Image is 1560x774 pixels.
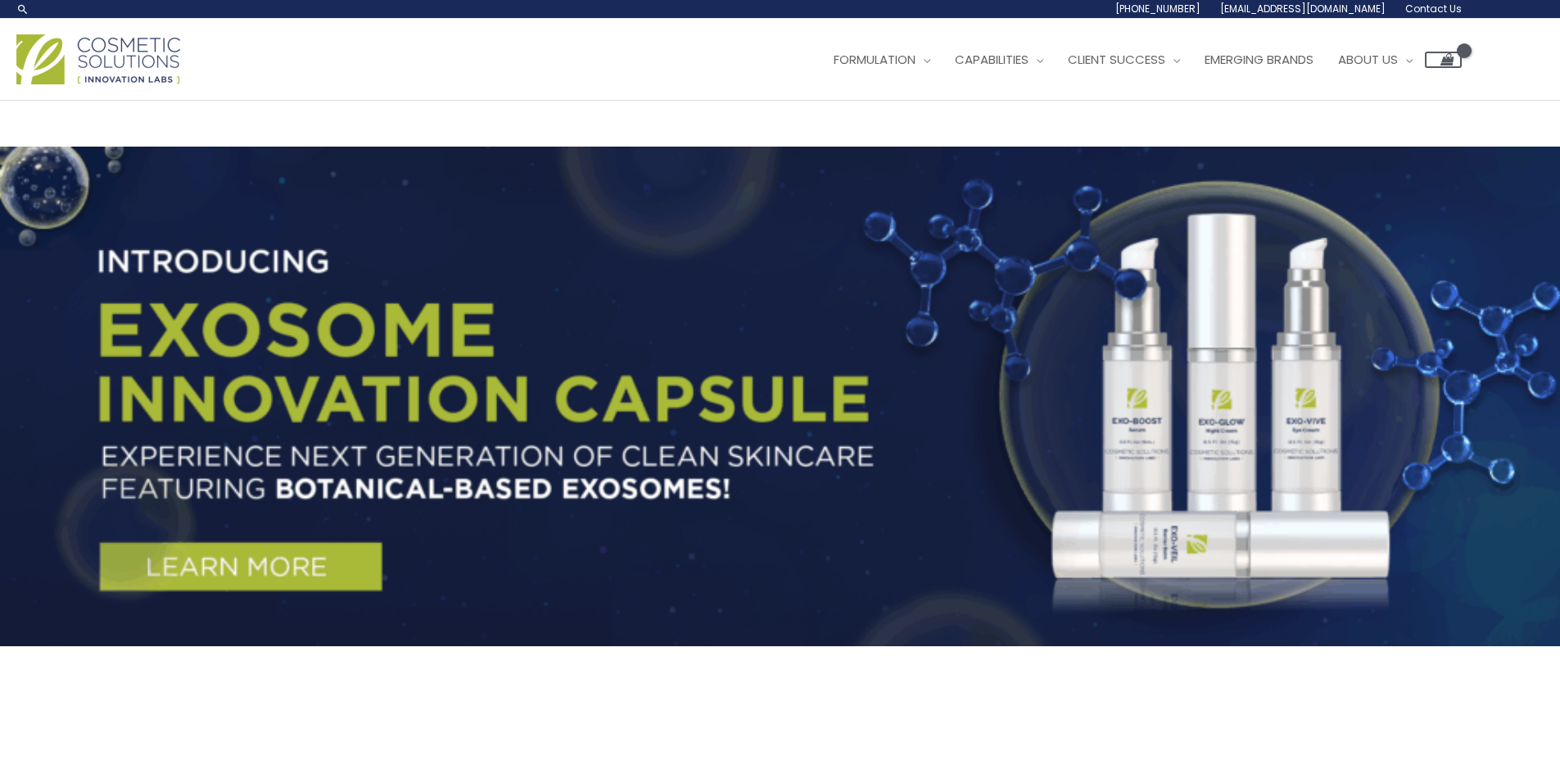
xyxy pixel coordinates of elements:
nav: Site Navigation [809,35,1462,84]
a: Formulation [821,35,943,84]
span: Emerging Brands [1205,51,1314,68]
span: About Us [1338,51,1398,68]
span: Formulation [834,51,916,68]
span: Client Success [1068,51,1165,68]
a: About Us [1326,35,1425,84]
span: [PHONE_NUMBER] [1115,2,1201,16]
span: [EMAIL_ADDRESS][DOMAIN_NAME] [1220,2,1386,16]
a: Emerging Brands [1192,35,1326,84]
a: Capabilities [943,35,1056,84]
span: Contact Us [1405,2,1462,16]
a: View Shopping Cart, empty [1425,52,1462,68]
a: Search icon link [16,2,29,16]
span: Capabilities [955,51,1029,68]
a: Client Success [1056,35,1192,84]
img: Cosmetic Solutions Logo [16,34,180,84]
